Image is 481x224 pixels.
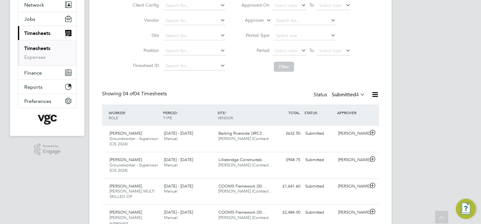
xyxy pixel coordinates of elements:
span: Network [24,2,44,8]
label: Site [131,32,159,38]
span: Preferences [24,98,51,104]
span: Manual [164,162,178,168]
span: Groundworker - Supervisor (CIS 2024) [110,136,158,147]
span: 4 [356,92,359,98]
span: COOMS Framework (30… [218,183,266,189]
button: Reports [18,80,76,94]
span: Lilliebridge Constructab… [218,157,266,162]
label: Approved On [241,2,269,8]
button: Preferences [18,94,76,108]
span: Select date [319,3,342,8]
span: To [308,46,316,54]
span: / [125,110,126,115]
label: Vendor [131,17,159,23]
div: Submitted [303,181,336,192]
div: WORKER [107,107,161,123]
div: Submitted [303,155,336,165]
span: [PERSON_NAME] MULTI SKILLED OP [110,188,155,199]
span: Engage [43,149,60,154]
span: Jobs [24,16,35,22]
input: Search for... [163,1,225,10]
span: Timesheets [24,30,50,36]
div: STATUS [303,107,336,118]
span: Select date [275,3,297,8]
span: Select date [275,48,297,53]
input: Search for... [163,62,225,70]
span: [PERSON_NAME] [110,183,142,189]
div: Showing [102,91,168,97]
span: Select date [319,48,342,53]
label: Timesheet ID [131,63,159,68]
span: VENDOR [218,115,233,120]
button: Finance [18,66,76,80]
input: Search for... [163,47,225,55]
label: Period Type [241,32,269,38]
button: Engage Resource Center [456,199,476,219]
a: Go to home page [18,115,77,125]
span: COOMS Framework (30… [218,210,266,215]
a: Powered byEngage [34,143,61,155]
span: 04 Timesheets [123,91,167,97]
span: [PERSON_NAME] (Contract… [218,215,273,220]
label: Submitted [332,92,365,98]
label: Period [241,48,269,53]
span: Groundworker - Supervisor (CIS 2024) [110,162,158,173]
span: Manual [164,215,178,220]
span: [PERSON_NAME] (Contract… [218,162,273,168]
span: / [177,110,178,115]
div: [PERSON_NAME] [336,207,368,218]
span: Powered by [43,143,60,149]
div: £1,641.60 [270,181,303,192]
div: Status [314,91,366,99]
span: / [225,110,226,115]
label: Position [131,48,159,53]
span: [PERSON_NAME] [110,131,142,136]
div: Timesheets [18,40,76,65]
label: Client Config [131,2,159,8]
div: [PERSON_NAME] [336,155,368,165]
div: £632.50 [270,128,303,139]
span: [DATE] - [DATE] [164,131,193,136]
input: Search for... [274,16,336,25]
img: vgcgroup-logo-retina.png [38,115,57,125]
span: [DATE] - [DATE] [164,183,193,189]
div: [PERSON_NAME] [336,181,368,192]
input: Search for... [163,31,225,40]
span: Barking Riverside (3RC3… [218,131,266,136]
span: Finance [24,70,42,76]
div: [PERSON_NAME] [336,128,368,139]
span: TOTAL [288,110,300,115]
button: Timesheets [18,26,76,40]
span: [PERSON_NAME] [110,210,142,215]
span: 04 of [123,91,134,97]
div: APPROVER [336,107,368,118]
input: Search for... [163,16,225,25]
span: Reports [24,84,42,90]
div: £2,484.00 [270,207,303,218]
a: Timesheets [24,45,50,51]
div: Submitted [303,128,336,139]
div: SITE [216,107,270,123]
button: Jobs [18,12,76,26]
span: [PERSON_NAME] [110,157,142,162]
button: Filter [274,62,294,72]
span: [PERSON_NAME] (Contract… [218,188,273,194]
span: [DATE] - [DATE] [164,210,193,215]
div: £948.75 [270,155,303,165]
span: Manual [164,136,178,141]
span: To [308,1,316,9]
span: [DATE] - [DATE] [164,157,193,162]
span: Manual [164,188,178,194]
label: Approver [236,17,264,24]
a: Expenses [24,54,46,60]
span: [PERSON_NAME] (Contract… [218,136,273,141]
span: TYPE [163,115,172,120]
div: Submitted [303,207,336,218]
input: Select one [274,31,336,40]
div: PERIOD [161,107,216,123]
span: ROLE [109,115,118,120]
